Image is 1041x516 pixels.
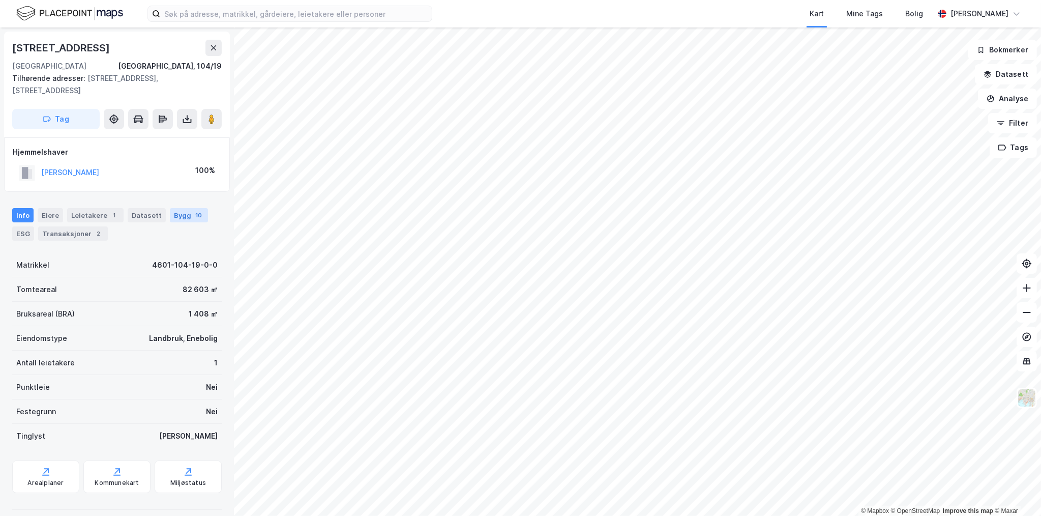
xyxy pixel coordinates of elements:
div: Datasett [128,208,166,222]
div: Tomteareal [16,283,57,296]
button: Bokmerker [968,40,1037,60]
div: Transaksjoner [38,226,108,241]
button: Datasett [975,64,1037,84]
img: Z [1017,388,1036,408]
div: 1 [214,357,218,369]
div: 10 [193,210,204,220]
button: Tag [12,109,100,129]
div: Tinglyst [16,430,45,442]
div: [STREET_ADDRESS], [STREET_ADDRESS] [12,72,214,97]
div: [GEOGRAPHIC_DATA], 104/19 [118,60,222,72]
span: Tilhørende adresser: [12,74,87,82]
div: Kommunekart [95,479,139,487]
div: Landbruk, Enebolig [149,332,218,345]
div: Kart [810,8,824,20]
div: Nei [206,381,218,393]
input: Søk på adresse, matrikkel, gårdeiere, leietakere eller personer [160,6,432,21]
div: Bolig [905,8,923,20]
button: Analyse [978,89,1037,109]
div: Leietakere [67,208,124,222]
div: Punktleie [16,381,50,393]
div: Mine Tags [846,8,883,20]
a: Improve this map [943,507,993,514]
div: Matrikkel [16,259,49,271]
div: Hjemmelshaver [13,146,221,158]
a: OpenStreetMap [891,507,940,514]
div: Miljøstatus [170,479,206,487]
div: 1 408 ㎡ [189,308,218,320]
div: 82 603 ㎡ [183,283,218,296]
div: Eiere [38,208,63,222]
img: logo.f888ab2527a4732fd821a326f86c7f29.svg [16,5,123,22]
div: Nei [206,406,218,418]
div: Antall leietakere [16,357,75,369]
button: Filter [988,113,1037,133]
div: 100% [195,164,215,177]
div: ESG [12,226,34,241]
div: Eiendomstype [16,332,67,345]
div: [PERSON_NAME] [950,8,1008,20]
div: Info [12,208,34,222]
div: 1 [109,210,120,220]
div: [PERSON_NAME] [159,430,218,442]
iframe: Chat Widget [990,467,1041,516]
div: Festegrunn [16,406,56,418]
div: [STREET_ADDRESS] [12,40,112,56]
div: 4601-104-19-0-0 [152,259,218,271]
div: Kontrollprogram for chat [990,467,1041,516]
div: 2 [94,228,104,239]
div: Bygg [170,208,208,222]
a: Mapbox [861,507,889,514]
div: [GEOGRAPHIC_DATA] [12,60,86,72]
div: Bruksareal (BRA) [16,308,75,320]
button: Tags [990,137,1037,158]
div: Arealplaner [27,479,64,487]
